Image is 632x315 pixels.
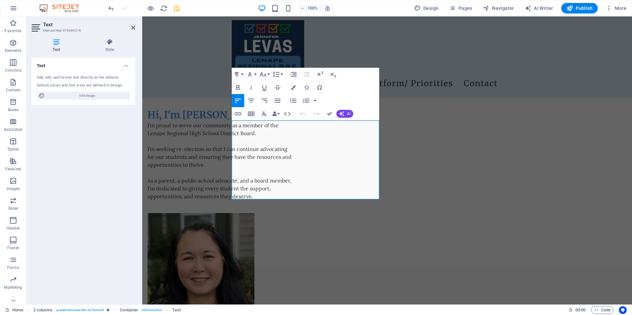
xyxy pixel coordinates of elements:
button: Design [411,3,441,13]
img: Editor Logo [38,4,87,12]
p: Footer [7,245,19,251]
button: Bold (⌘B) [232,81,244,94]
button: Colors [287,81,300,94]
p: Marketing [4,285,22,290]
button: HTML [281,107,294,120]
h6: Session time [568,306,586,314]
button: Align Left [232,94,244,107]
div: Design (Ctrl+Alt+Y) [411,3,441,13]
p: Forms [7,265,19,270]
button: Align Center [245,94,257,107]
button: Edit design [37,92,130,100]
button: Icons [300,81,313,94]
p: Columns [5,68,21,73]
button: 100% [298,4,321,12]
h2: Text [43,22,135,28]
p: Favorites [5,28,21,34]
span: Design [414,5,439,12]
span: More [606,5,626,12]
p: Images [7,186,20,191]
button: Increase Indent [287,68,300,81]
span: Edit design [47,92,128,100]
button: Ordered List [312,94,318,107]
p: I’m proud to serve our community as a member of the Lenape Regional High School District Board. [5,105,153,121]
button: Subscript [327,68,339,81]
i: Undo: Change text (Ctrl+Z) [107,5,115,12]
span: Navigator [483,5,514,12]
button: Align Justify [271,94,284,107]
span: Pages [449,5,472,12]
div: Add, edit, and format text directly on the website. [37,75,130,81]
span: Publish [566,5,592,12]
button: Usercentrics [619,306,627,314]
button: Special Characters [313,81,326,94]
button: Clear Formatting [258,107,271,120]
p: Slider [8,206,18,211]
button: Line Height [271,68,284,81]
h4: Style [84,39,135,53]
button: Pages [446,3,475,13]
i: Save (Ctrl+S) [173,5,181,12]
p: Elements [5,48,22,53]
span: Click to select. Double-click to edit [120,306,138,314]
i: Reload page [160,5,168,12]
button: Font Family [245,68,257,81]
button: Insert Link [232,107,244,120]
button: undo [107,4,115,12]
span: Click to select. Double-click to edit [172,306,180,314]
p: Tables [7,147,19,152]
span: 00 00 [575,306,586,314]
p: Header [7,226,20,231]
p: Features [5,166,21,172]
a: Click to cancel selection. Double-click to open Pages [5,306,23,314]
button: Data Bindings [271,107,280,120]
span: AI Writer [525,5,553,12]
button: Strikethrough [271,81,284,94]
h3: Element #ed-976684216 [43,28,122,34]
span: . columns-box [141,306,162,314]
h6: 100% [307,4,318,12]
div: Default colors and font sizes are defined in Design. [37,83,130,88]
button: Align Right [258,94,271,107]
button: Paragraph Format [232,68,244,81]
p: Content [6,87,20,93]
h4: Text [32,39,84,53]
button: Superscript [314,68,326,81]
button: save [173,4,181,12]
button: AI Writer [522,3,556,13]
i: This element is a customizable preset [107,308,110,312]
span: . preset-columns-two-v2-home-6 [55,306,104,314]
button: Underline (⌘U) [258,81,271,94]
button: Confirm (⌘+⏎) [323,107,336,120]
button: AI [336,110,353,118]
button: Insert Table [245,107,257,120]
button: Decrease Indent [301,68,313,81]
button: Font Size [258,68,271,81]
button: Ordered List [300,94,312,107]
button: Redo (⌘⇧Z) [310,107,323,120]
button: Navigator [480,3,517,13]
p: I’m seeking re-election so that I can continue advocating for our students and ensuring they have... [5,129,153,152]
p: Accordion [4,127,22,132]
span: AI [347,112,351,116]
span: Code [594,306,611,314]
button: Undo (⌘Z) [297,107,309,120]
p: As a parent, a public school advocate, and a board member, I’m dedicated to giving every student ... [5,160,153,184]
nav: breadcrumb [33,306,181,314]
button: reload [160,4,168,12]
button: More [603,3,629,13]
span: : [580,307,581,312]
button: Code [591,306,614,314]
h4: Text [32,58,135,70]
i: On resize automatically adjust zoom level to fit chosen device. [325,5,330,11]
button: Italic (⌘I) [245,81,257,94]
button: Unordered List [287,94,300,107]
button: Publish [561,3,598,13]
p: Boxes [8,107,19,112]
span: Click to select. Double-click to edit [33,306,53,314]
button: Click here to leave preview mode and continue editing [146,4,154,12]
